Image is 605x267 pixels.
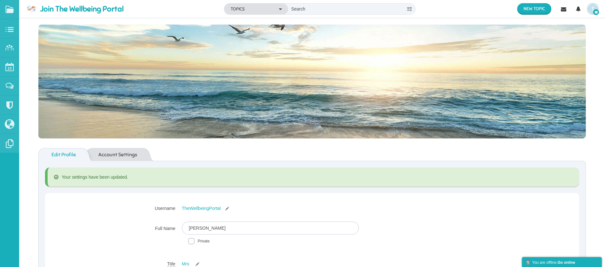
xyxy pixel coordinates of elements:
a: Edit Profile [38,148,82,161]
a: TheWellbeingPortal [182,205,221,211]
img: UgAwlbF9MJgAAAAASUVORK5CYII= [588,4,598,14]
a: Join The Wellbeing Portal [26,3,128,15]
label: Username [51,201,182,211]
a: Mrs [182,261,203,267]
span: Join The Wellbeing Portal [40,3,128,15]
input: Search [288,4,404,14]
strong: Go online [557,260,575,265]
a: New Topic [517,3,551,15]
span: Topics [231,6,245,12]
span: Full Name [155,226,175,231]
span: Title [167,261,175,266]
span: Private [198,239,210,243]
div: Your settings have been updated. [45,167,579,187]
button: Topics [224,4,288,15]
img: Colorful%20Abstract%20Infinity%20Symbol%20Logo.png [26,4,40,15]
span: New Topic [524,6,545,11]
a: Account Settings [92,148,143,161]
div: You are offline. [525,259,599,265]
